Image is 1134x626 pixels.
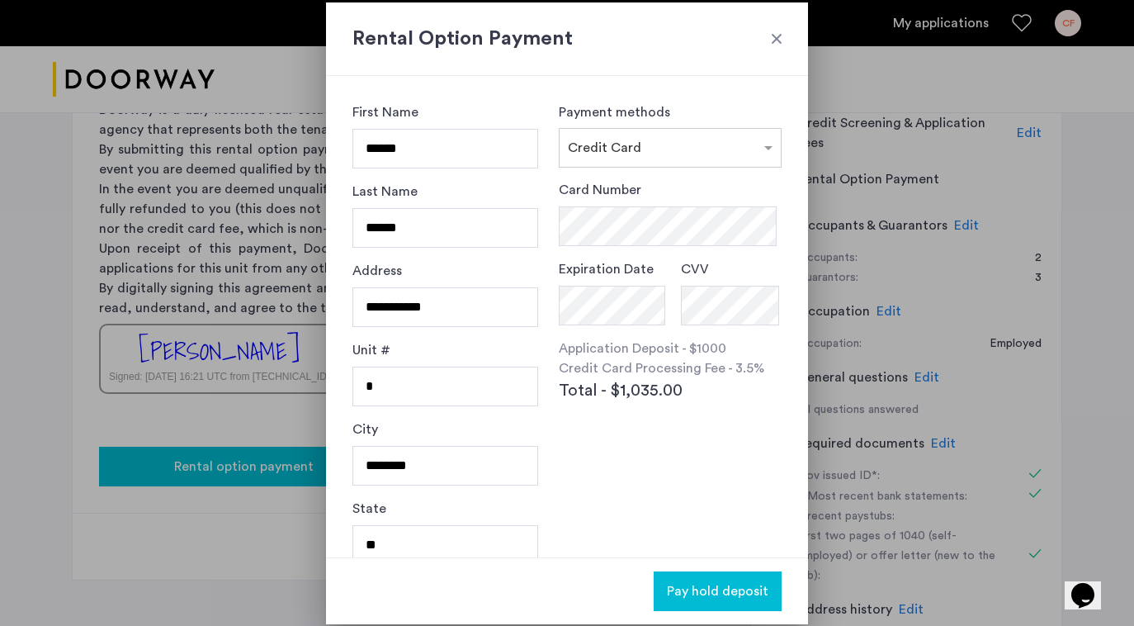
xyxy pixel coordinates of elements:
[681,259,709,279] label: CVV
[352,340,390,360] label: Unit #
[568,141,641,154] span: Credit Card
[352,102,418,122] label: First Name
[559,106,670,119] label: Payment methods
[559,180,641,200] label: Card Number
[352,261,402,281] label: Address
[559,378,683,403] span: Total - $1,035.00
[352,420,378,439] label: City
[352,24,782,54] h2: Rental Option Payment
[352,499,386,519] label: State
[1065,560,1117,609] iframe: chat widget
[667,581,768,601] span: Pay hold deposit
[559,259,654,279] label: Expiration Date
[559,358,782,378] p: Credit Card Processing Fee - 3.5%
[559,339,782,358] p: Application Deposit - $1000
[352,182,418,202] label: Last Name
[654,571,782,611] button: button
